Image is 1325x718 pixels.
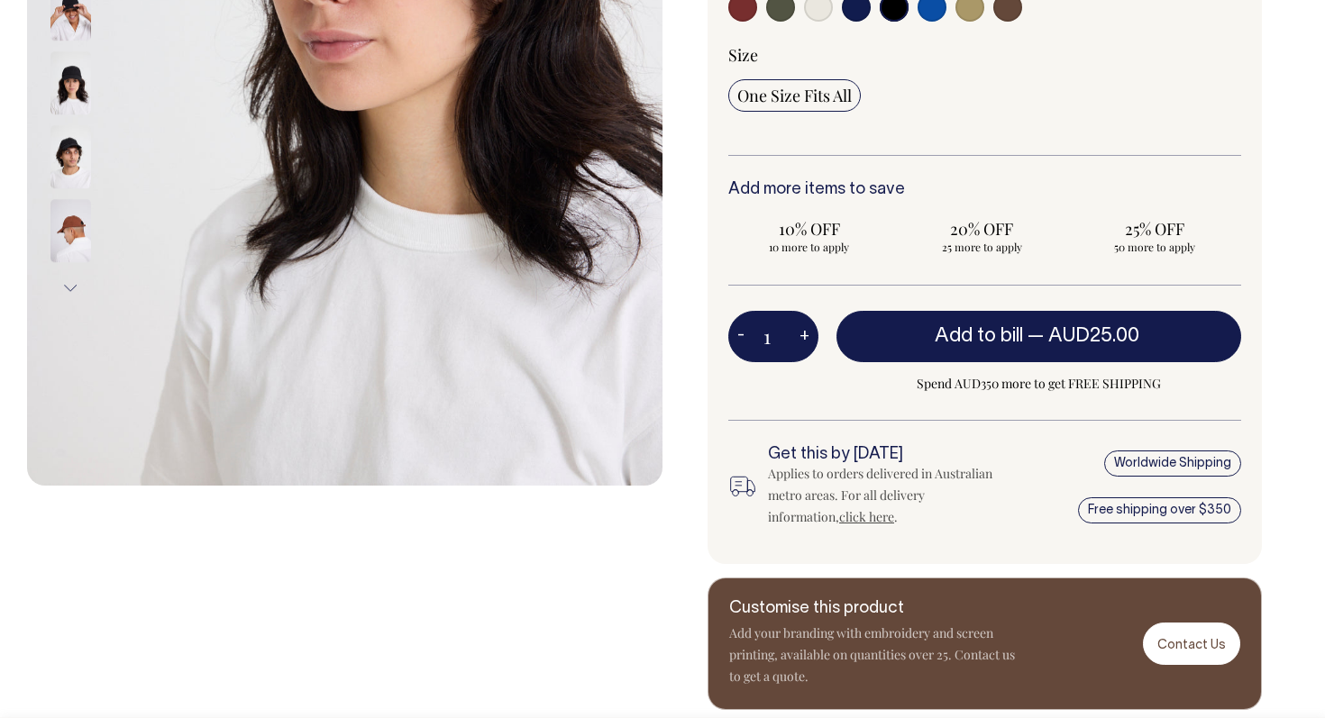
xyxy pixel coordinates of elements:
[50,52,91,115] img: black
[768,446,1008,464] h6: Get this by [DATE]
[57,268,84,309] button: Next
[728,213,891,259] input: 10% OFF 10 more to apply
[910,218,1055,240] span: 20% OFF
[729,600,1018,618] h6: Customise this product
[728,319,754,355] button: -
[737,218,882,240] span: 10% OFF
[839,508,894,525] a: click here
[1143,623,1240,665] a: Contact Us
[50,126,91,189] img: black
[901,213,1064,259] input: 20% OFF 25 more to apply
[728,181,1241,199] h6: Add more items to save
[1083,240,1227,254] span: 50 more to apply
[1048,327,1139,345] span: AUD25.00
[1083,218,1227,240] span: 25% OFF
[1028,327,1144,345] span: —
[836,311,1241,361] button: Add to bill —AUD25.00
[728,44,1241,66] div: Size
[50,200,91,263] img: chocolate
[737,85,852,106] span: One Size Fits All
[1074,213,1236,259] input: 25% OFF 50 more to apply
[737,240,882,254] span: 10 more to apply
[910,240,1055,254] span: 25 more to apply
[836,373,1241,395] span: Spend AUD350 more to get FREE SHIPPING
[768,463,1008,528] div: Applies to orders delivered in Australian metro areas. For all delivery information, .
[790,319,818,355] button: +
[728,79,861,112] input: One Size Fits All
[729,623,1018,687] p: Add your branding with embroidery and screen printing, available on quantities over 25. Contact u...
[935,327,1023,345] span: Add to bill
